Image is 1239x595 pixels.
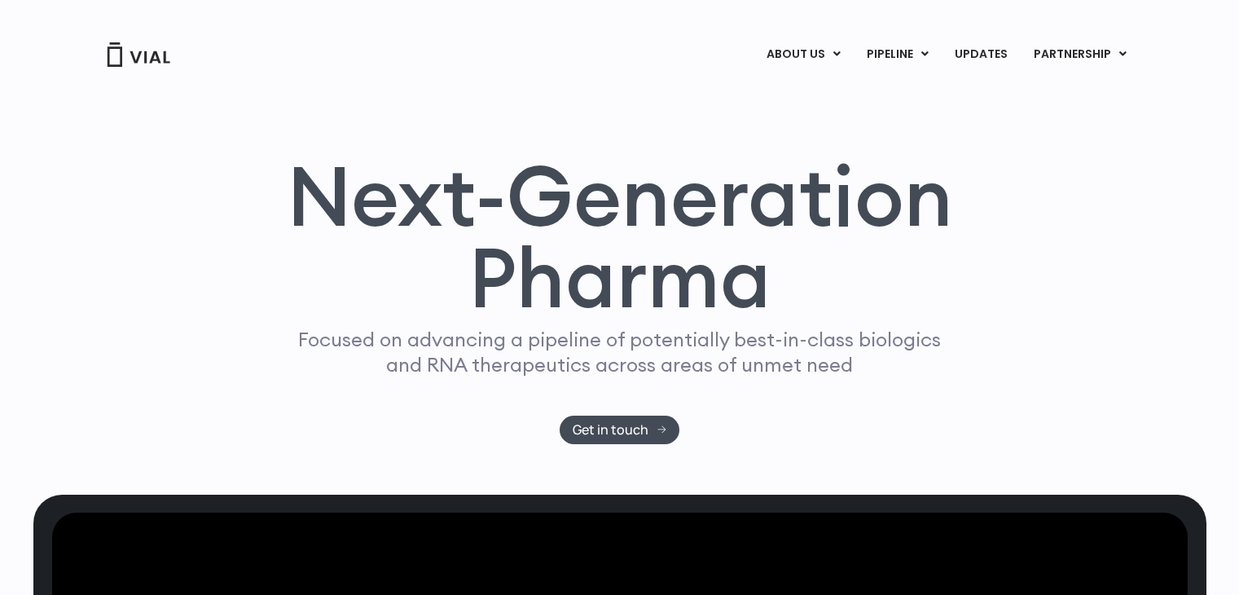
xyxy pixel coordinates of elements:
a: Get in touch [560,416,679,444]
span: Get in touch [573,424,648,436]
a: ABOUT USMenu Toggle [754,41,853,68]
a: UPDATES [942,41,1020,68]
p: Focused on advancing a pipeline of potentially best-in-class biologics and RNA therapeutics acros... [292,327,948,377]
h1: Next-Generation Pharma [267,155,973,320]
img: Vial Logo [106,42,171,67]
a: PARTNERSHIPMenu Toggle [1021,41,1140,68]
a: PIPELINEMenu Toggle [854,41,941,68]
